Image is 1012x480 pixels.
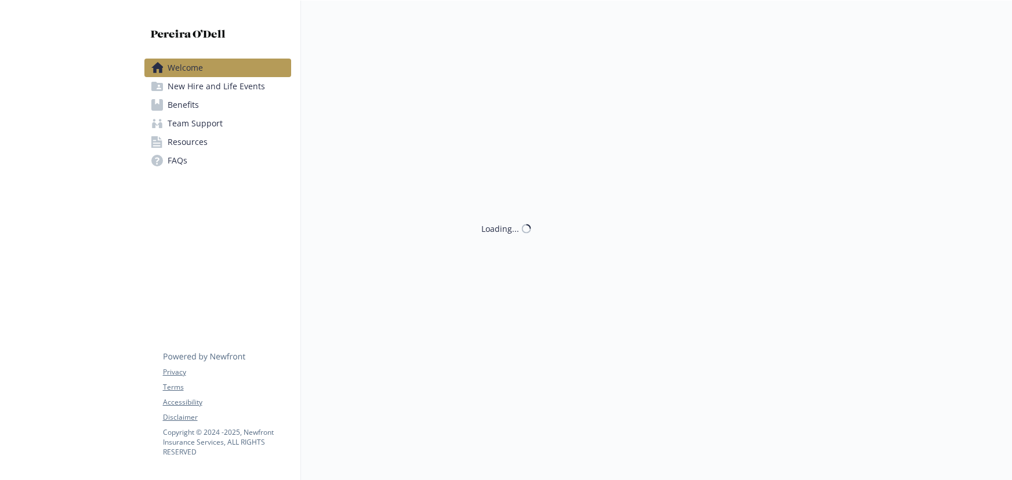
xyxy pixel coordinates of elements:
[481,223,519,235] div: Loading...
[144,151,291,170] a: FAQs
[144,133,291,151] a: Resources
[168,133,208,151] span: Resources
[144,114,291,133] a: Team Support
[163,382,291,392] a: Terms
[163,367,291,377] a: Privacy
[163,427,291,457] p: Copyright © 2024 - 2025 , Newfront Insurance Services, ALL RIGHTS RESERVED
[163,397,291,408] a: Accessibility
[144,59,291,77] a: Welcome
[168,114,223,133] span: Team Support
[168,59,203,77] span: Welcome
[163,412,291,423] a: Disclaimer
[144,77,291,96] a: New Hire and Life Events
[168,151,187,170] span: FAQs
[168,96,199,114] span: Benefits
[144,96,291,114] a: Benefits
[168,77,265,96] span: New Hire and Life Events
